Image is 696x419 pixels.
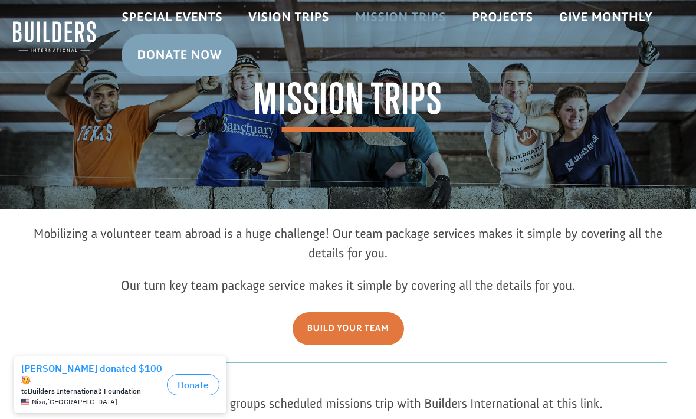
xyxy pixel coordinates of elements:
span: Find and register for your groups scheduled missions trip with Builders International at this link. [93,395,602,411]
img: US.png [21,47,29,55]
button: Donate [167,24,219,45]
img: emoji partyFace [21,25,31,34]
span: Mission Trips [253,78,442,132]
span: Mobilizing a volunteer team abroad is a huge challenge! Our team package services makes it simple... [34,225,663,261]
span: Nixa , [GEOGRAPHIC_DATA] [32,47,117,55]
div: to [21,37,162,45]
span: Our turn key team package service makes it simple by covering all the details for you. [121,277,575,293]
strong: Builders International: Foundation [28,36,141,45]
img: Builders International [13,18,96,55]
a: Donate Now [122,34,237,76]
a: Build Your Team [293,312,404,345]
div: [PERSON_NAME] donated $100 [21,12,162,35]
